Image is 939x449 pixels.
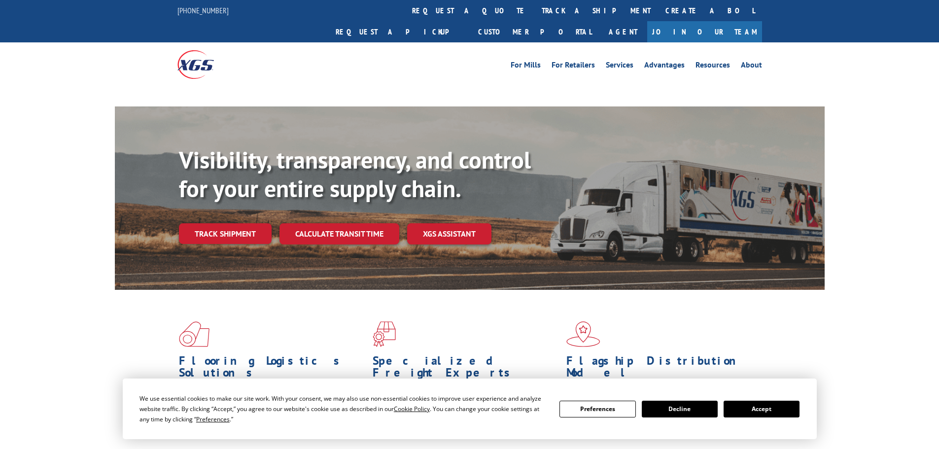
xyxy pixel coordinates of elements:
[559,401,635,417] button: Preferences
[179,144,531,204] b: Visibility, transparency, and control for your entire supply chain.
[642,401,718,417] button: Decline
[179,223,272,244] a: Track shipment
[373,321,396,347] img: xgs-icon-focused-on-flooring-red
[279,223,399,244] a: Calculate transit time
[394,405,430,413] span: Cookie Policy
[644,61,685,72] a: Advantages
[471,21,599,42] a: Customer Portal
[566,355,753,383] h1: Flagship Distribution Model
[123,379,817,439] div: Cookie Consent Prompt
[741,61,762,72] a: About
[511,61,541,72] a: For Mills
[606,61,633,72] a: Services
[139,393,548,424] div: We use essential cookies to make our site work. With your consent, we may also use non-essential ...
[179,355,365,383] h1: Flooring Logistics Solutions
[407,223,491,244] a: XGS ASSISTANT
[196,415,230,423] span: Preferences
[724,401,800,417] button: Accept
[328,21,471,42] a: Request a pickup
[599,21,647,42] a: Agent
[566,321,600,347] img: xgs-icon-flagship-distribution-model-red
[552,61,595,72] a: For Retailers
[647,21,762,42] a: Join Our Team
[177,5,229,15] a: [PHONE_NUMBER]
[373,355,559,383] h1: Specialized Freight Experts
[179,321,209,347] img: xgs-icon-total-supply-chain-intelligence-red
[696,61,730,72] a: Resources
